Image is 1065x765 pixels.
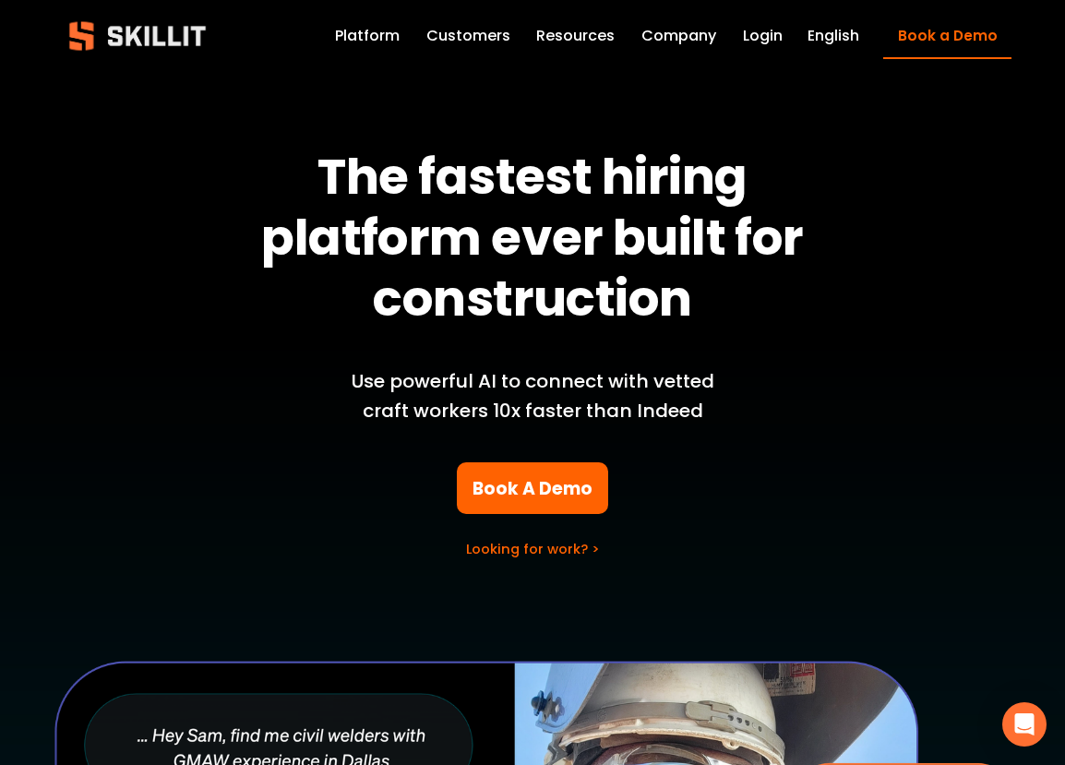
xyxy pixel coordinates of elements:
[536,23,615,48] a: folder dropdown
[336,366,729,426] p: Use powerful AI to connect with vetted craft workers 10x faster than Indeed
[457,462,608,514] a: Book A Demo
[335,23,400,48] a: Platform
[883,14,1011,59] a: Book a Demo
[1002,702,1047,747] div: Open Intercom Messenger
[808,25,859,47] span: English
[641,23,716,48] a: Company
[54,8,221,64] img: Skillit
[466,540,600,558] a: Looking for work? >
[808,23,859,48] div: language picker
[261,142,813,333] strong: The fastest hiring platform ever built for construction
[536,25,615,47] span: Resources
[743,23,783,48] a: Login
[426,23,510,48] a: Customers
